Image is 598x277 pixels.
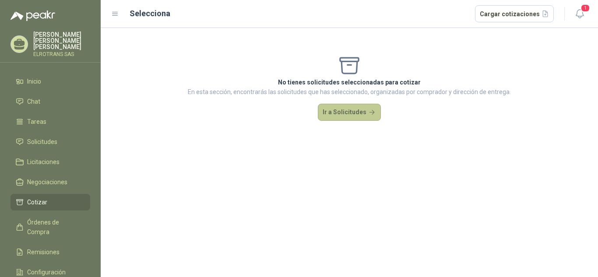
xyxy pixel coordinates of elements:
[475,5,554,23] button: Cargar cotizaciones
[11,194,90,210] a: Cotizar
[188,87,511,97] p: En esta sección, encontrarás las solicitudes que has seleccionado, organizadas por comprador y di...
[33,52,90,57] p: ELROTRANS SAS
[27,97,40,106] span: Chat
[27,177,67,187] span: Negociaciones
[27,247,60,257] span: Remisiones
[130,7,170,20] h2: Selecciona
[11,133,90,150] a: Solicitudes
[11,154,90,170] a: Licitaciones
[11,113,90,130] a: Tareas
[11,93,90,110] a: Chat
[27,117,46,126] span: Tareas
[11,214,90,240] a: Órdenes de Compra
[580,4,590,12] span: 1
[27,217,82,237] span: Órdenes de Compra
[33,32,90,50] p: [PERSON_NAME] [PERSON_NAME] [PERSON_NAME]
[27,197,47,207] span: Cotizar
[11,174,90,190] a: Negociaciones
[11,73,90,90] a: Inicio
[27,77,41,86] span: Inicio
[572,6,587,22] button: 1
[27,157,60,167] span: Licitaciones
[27,267,66,277] span: Configuración
[188,77,511,87] p: No tienes solicitudes seleccionadas para cotizar
[27,137,57,147] span: Solicitudes
[11,11,55,21] img: Logo peakr
[318,104,381,121] button: Ir a Solicitudes
[11,244,90,260] a: Remisiones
